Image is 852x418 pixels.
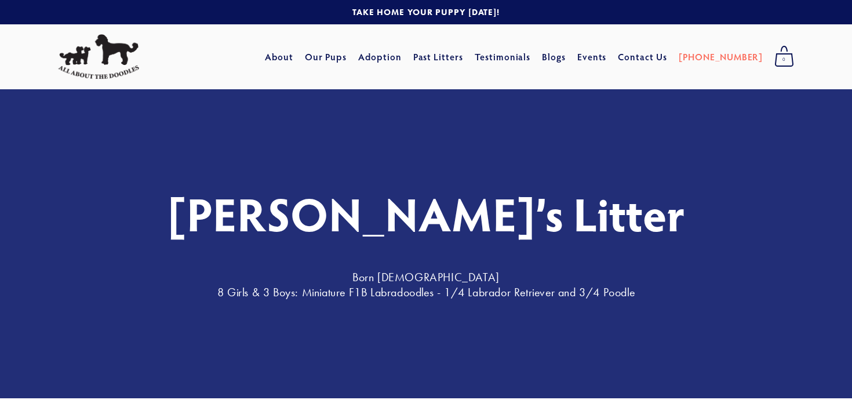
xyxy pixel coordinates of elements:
h1: [PERSON_NAME]’s Litter [58,188,794,239]
a: 0 items in cart [769,42,800,71]
a: [PHONE_NUMBER] [679,46,763,67]
a: Events [577,46,607,67]
a: Blogs [542,46,566,67]
a: Contact Us [618,46,667,67]
a: Our Pups [305,46,347,67]
span: 0 [774,52,794,67]
a: Past Litters [413,50,464,63]
a: Adoption [358,46,402,67]
a: Testimonials [475,46,531,67]
h3: Born [DEMOGRAPHIC_DATA] 8 Girls & 3 Boys: Miniature F1B Labradoodles - 1/4 Labrador Retriever and... [58,270,794,300]
img: All About The Doodles [58,34,139,79]
a: About [265,46,293,67]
